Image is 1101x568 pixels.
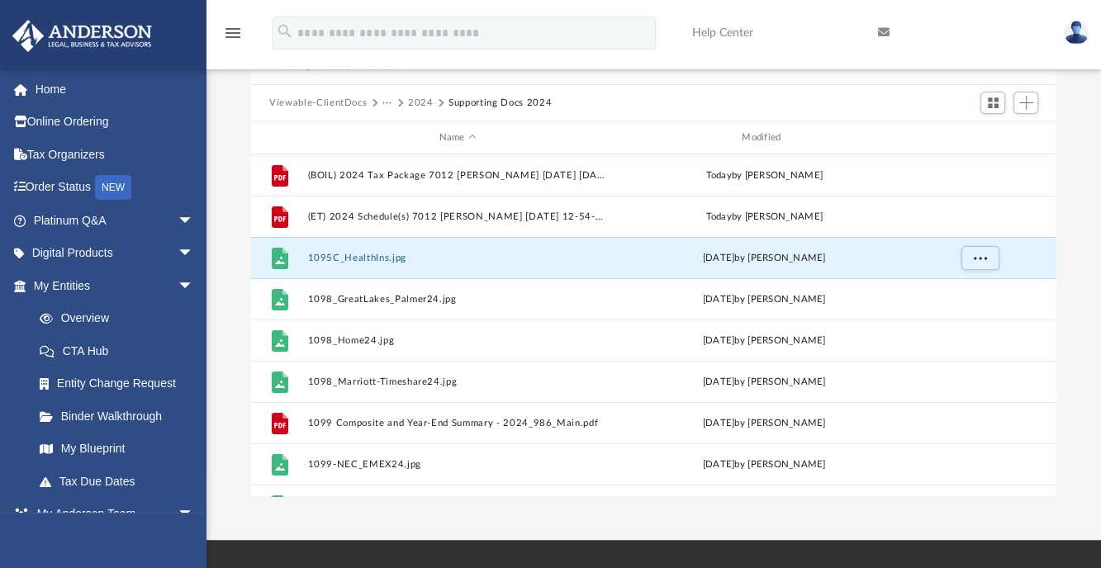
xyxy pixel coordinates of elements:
[23,465,219,498] a: Tax Due Dates
[308,253,608,263] button: 1095C_HealthIns.jpg
[95,175,131,200] div: NEW
[12,73,219,106] a: Home
[308,170,608,181] button: (BOIL) 2024 Tax Package 7012 [PERSON_NAME] [DATE] [DATE] AM.pdf
[308,376,608,387] button: 1098_Marriott-Timeshare24.jpg
[448,96,552,111] button: Supporting Docs 2024
[12,138,219,171] a: Tax Organizers
[251,154,1056,496] div: grid
[223,31,243,43] a: menu
[308,335,608,346] button: 1098_Home24.jpg
[615,210,914,225] div: by [PERSON_NAME]
[308,459,608,470] button: 1099-NEC_EMEX24.jpg
[615,130,914,145] div: Modified
[276,22,294,40] i: search
[269,96,367,111] button: Viewable-ClientDocs
[23,302,219,335] a: Overview
[178,269,211,303] span: arrow_drop_down
[1013,92,1038,115] button: Add
[408,96,434,111] button: 2024
[706,171,732,180] span: today
[615,168,914,183] div: by [PERSON_NAME]
[23,367,219,400] a: Entity Change Request
[178,498,211,532] span: arrow_drop_down
[178,237,211,271] span: arrow_drop_down
[382,96,393,111] button: ···
[615,416,914,431] div: [DATE] by [PERSON_NAME]
[615,334,914,348] div: [DATE] by [PERSON_NAME]
[259,130,300,145] div: id
[615,457,914,472] div: [DATE] by [PERSON_NAME]
[308,211,608,222] button: (ET) 2024 Schedule(s) 7012 [PERSON_NAME] [DATE] 12-54-23 AM.pdf
[223,23,243,43] i: menu
[23,433,211,466] a: My Blueprint
[12,237,219,270] a: Digital Productsarrow_drop_down
[308,294,608,305] button: 1098_GreatLakes_Palmer24.jpg
[706,212,732,221] span: today
[7,20,157,52] img: Anderson Advisors Platinum Portal
[178,204,211,238] span: arrow_drop_down
[12,269,219,302] a: My Entitiesarrow_drop_down
[980,92,1005,115] button: Switch to Grid View
[12,106,219,139] a: Online Ordering
[615,292,914,307] div: [DATE] by [PERSON_NAME]
[12,171,219,205] a: Order StatusNEW
[12,498,211,531] a: My Anderson Teamarrow_drop_down
[23,400,219,433] a: Binder Walkthrough
[307,130,607,145] div: Name
[615,375,914,390] div: [DATE] by [PERSON_NAME]
[308,418,608,428] button: 1099 Composite and Year-End Summary - 2024_986_Main.pdf
[961,246,999,271] button: More options
[921,130,1037,145] div: id
[1064,21,1089,45] img: User Pic
[12,204,219,237] a: Platinum Q&Aarrow_drop_down
[23,334,219,367] a: CTA Hub
[615,251,914,266] div: [DATE] by [PERSON_NAME]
